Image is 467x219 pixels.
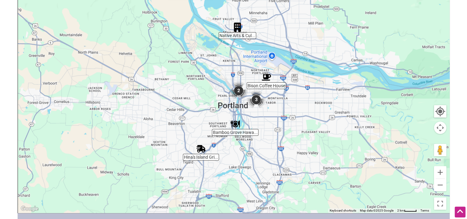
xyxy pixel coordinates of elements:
[231,119,240,129] div: Bamboo Grove Hawaiian Grille
[420,209,429,212] a: Terms (opens in new tab)
[19,205,40,213] a: Open this area in Google Maps (opens a new window)
[397,209,404,212] span: 2 km
[434,179,446,191] button: Zoom out
[434,166,446,178] button: Zoom in
[360,209,394,212] span: Map data ©2025 Google
[247,90,265,109] div: 3
[229,81,248,100] div: 2
[19,205,40,213] img: Google
[330,208,356,213] button: Keyboard shortcuts
[262,73,271,82] div: Bison Coffee House
[395,208,419,213] button: Map Scale: 2 km per 37 pixels
[433,197,446,210] button: Toggle fullscreen view
[196,144,206,153] div: Hina's Island Grindz and Catering
[455,207,465,217] div: Scroll Back to Top
[434,144,446,156] button: Drag Pegman onto the map to open Street View
[434,122,446,134] button: Map camera controls
[434,105,446,118] button: Your Location
[233,23,242,32] div: Native Arts & Culture Foundation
